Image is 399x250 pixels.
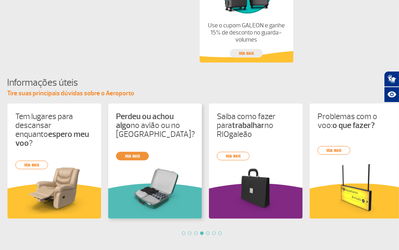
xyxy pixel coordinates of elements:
[108,183,202,219] img: verdeInformacoesUteis.svg
[317,163,395,214] img: card%20informa%C3%A7%C3%B5es%205.png
[384,71,399,87] button: Abrir tradutor de língua de sinais.
[116,112,194,139] p: no avião ou no [GEOGRAPHIC_DATA]?
[317,146,350,155] a: veja mais
[116,163,194,214] img: problema-bagagem.png
[15,112,93,148] p: Tem lugares para descansar enquanto ?
[7,76,399,89] h4: Informações úteis
[209,183,303,219] img: roxoInformacoesUteis.svg
[116,111,174,131] strong: Perdeu ou achou algo
[217,163,295,214] img: card%20informa%C3%A7%C3%B5es%202.png
[384,87,399,102] button: Abrir recursos assistivos.
[15,129,89,148] strong: espero meu voo
[332,120,375,131] strong: o que fazer?
[317,112,395,130] p: Problemas com o voo:
[232,120,264,131] strong: trabalhar
[384,71,399,102] div: Plugin de acessibilidade da Hand Talk.
[7,89,399,98] p: Tire suas principais dúvidas sobre o Aeroporto
[15,161,48,169] a: veja mais
[217,112,295,139] p: Saiba como fazer para no RIOgaleão
[7,183,101,219] img: amareloInformacoesUteis.svg
[230,49,263,58] a: veja mais
[217,152,250,160] a: veja mais
[205,22,287,43] p: Use o cupom GALEON e ganhe 15% de desconto no guarda-volumes
[116,152,149,160] a: veja mais
[15,163,93,214] img: card%20informa%C3%A7%C3%B5es%204.png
